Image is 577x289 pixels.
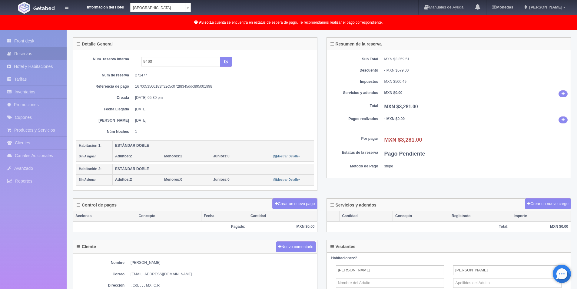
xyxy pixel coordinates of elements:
input: Apellidos del Adulto [453,278,562,288]
th: Fecha [201,211,248,221]
dt: Información del Hotel [76,3,124,10]
dd: MXN $500.49 [384,79,568,84]
span: 0 [164,177,182,182]
dd: [DATE] [135,118,310,123]
dd: [DATE] 05:30 pm [135,95,310,100]
dt: Sub Total [330,57,378,62]
dd: , Col. , , , MX, C.P. [131,283,314,288]
dd: stripe [384,164,568,169]
span: 2 [164,154,182,158]
input: Nombre del Adulto [336,265,444,275]
strong: Menores: [164,154,180,158]
img: Getabed [18,2,30,14]
dt: Núm Noches [81,129,129,134]
b: MXN $3,281.00 [384,104,418,109]
span: 0 [213,154,230,158]
dt: Servicios y adendos [330,90,378,96]
dt: Núm de reserva [81,73,129,78]
dt: Impuestos [330,79,378,84]
strong: Habitaciones: [331,256,355,260]
input: Nombre del Adulto [336,278,444,288]
strong: Adultos: [115,177,130,182]
strong: Menores: [164,177,180,182]
div: 2 [331,256,566,261]
b: MXN $3,281.00 [384,137,422,143]
h4: Control de pagos [77,203,117,207]
dt: Referencia de pago [81,84,129,89]
b: Habitación 1: [79,143,101,148]
button: Crear un nuevo pago [272,198,317,210]
dt: Correo [76,272,124,277]
dt: Descuento [330,68,378,73]
button: Nuevo comentario [276,241,316,253]
h4: Servicios y adendos [330,203,376,207]
dd: [PERSON_NAME] [131,260,314,265]
th: Cantidad [248,211,317,221]
input: Apellidos del Adulto [453,265,562,275]
small: Sin Asignar [79,155,96,158]
th: ESTÁNDAR DOBLE [113,164,314,175]
th: MXN $0.00 [511,221,571,232]
b: - MXN $0.00 [384,117,405,121]
b: MXN $0.00 [384,91,403,95]
span: 0 [213,177,230,182]
th: Acciones [73,211,136,221]
th: Pagado: [73,221,248,232]
dt: Dirección [76,283,124,288]
dt: Total [330,103,378,109]
dt: Pagos realizados [330,116,378,122]
small: Mostrar Detalle [274,178,300,181]
th: Total: [327,221,511,232]
dt: Creada [81,95,129,100]
dt: Método de Pago [330,164,378,169]
th: Registrado [449,211,511,221]
dd: 1 [135,129,310,134]
strong: Juniors: [213,154,227,158]
dt: Nombre [76,260,124,265]
b: Monedas [492,5,513,9]
dt: [PERSON_NAME] [81,118,129,123]
dt: Fecha Llegada [81,107,129,112]
th: Cantidad [340,211,393,221]
dt: Por pagar [330,136,378,141]
img: Getabed [33,6,55,10]
b: Pago Pendiente [384,151,425,157]
h4: Resumen de la reserva [330,42,382,46]
th: Importe [511,211,571,221]
dd: [EMAIL_ADDRESS][DOMAIN_NAME] [131,272,314,277]
th: Concepto [393,211,449,221]
b: Habitación 2: [79,167,101,171]
dd: MXN $3,359.51 [384,57,568,62]
h4: Detalle General [77,42,113,46]
th: Concepto [136,211,201,221]
a: Mostrar Detalle [274,177,300,182]
h4: Visitantes [330,244,356,249]
dt: Estatus de la reserva [330,150,378,155]
dd: 271477 [135,73,310,78]
span: 2 [115,154,132,158]
strong: Juniors: [213,177,227,182]
span: [GEOGRAPHIC_DATA] [133,3,183,12]
dd: 1670053506183ff32c5c072f8345ddc895001998 [135,84,310,89]
span: [PERSON_NAME] [528,5,562,9]
h4: Cliente [77,244,96,249]
span: 2 [115,177,132,182]
dt: Núm. reserva interna [81,57,129,62]
strong: Adultos: [115,154,130,158]
a: [GEOGRAPHIC_DATA] [130,3,191,12]
button: Crear un nuevo cargo [525,198,571,210]
div: - MXN $579.00 [384,68,568,73]
th: MXN $0.00 [248,221,317,232]
b: Aviso: [199,20,210,25]
small: Sin Asignar [79,178,96,181]
th: ESTÁNDAR DOBLE [113,140,314,151]
a: Mostrar Detalle [274,154,300,158]
dd: [DATE] [135,107,310,112]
